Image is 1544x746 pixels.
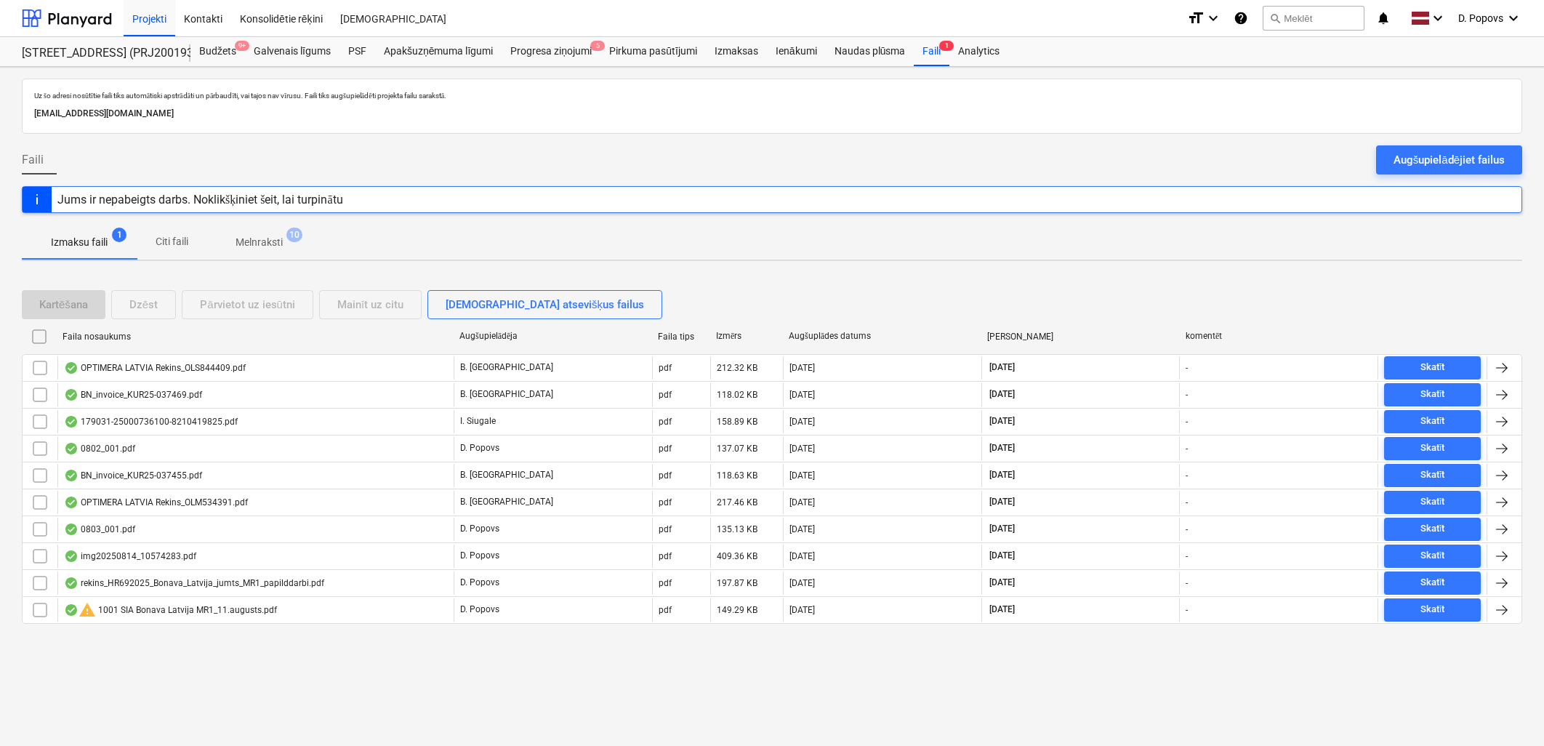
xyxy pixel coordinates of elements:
p: Izmaksu faili [51,235,108,250]
div: pdf [659,470,672,481]
span: [DATE] [988,361,1016,374]
span: [DATE] [988,415,1016,428]
div: OCR pabeigts [64,389,79,401]
div: BN_invoice_KUR25-037469.pdf [64,389,202,401]
p: B. [GEOGRAPHIC_DATA] [460,361,553,374]
a: PSF [339,37,375,66]
p: [EMAIL_ADDRESS][DOMAIN_NAME] [34,106,1510,121]
button: Skatīt [1384,437,1481,460]
div: [DATE] [789,497,815,508]
button: [DEMOGRAPHIC_DATA] atsevišķus failus [427,290,662,319]
div: Augšuplādes datums [789,331,976,342]
span: [DATE] [988,442,1016,454]
p: B. [GEOGRAPHIC_DATA] [460,469,553,481]
div: 135.13 KB [717,524,757,534]
span: 5 [590,41,605,51]
div: OCR pabeigts [64,470,79,481]
i: format_size [1187,9,1205,27]
div: - [1186,524,1188,534]
div: 179031-25000736100-8210419825.pdf [64,416,238,428]
div: 0803_001.pdf [64,524,135,535]
div: [DATE] [789,605,815,615]
div: Apakšuzņēmuma līgumi [375,37,502,66]
div: Jums ir nepabeigts darbs. Noklikšķiniet šeit, lai turpinātu [57,193,343,206]
div: Skatīt [1420,440,1445,457]
div: [DATE] [789,390,815,400]
span: 1 [939,41,954,51]
div: [DATE] [789,578,815,588]
div: img20250814_10574283.pdf [64,550,196,562]
i: keyboard_arrow_down [1505,9,1522,27]
div: - [1186,497,1188,508]
div: [DATE] [789,444,815,454]
div: Skatīt [1420,413,1445,430]
button: Skatīt [1384,571,1481,595]
div: OCR pabeigts [64,577,79,589]
div: - [1186,605,1188,615]
div: Naudas plūsma [826,37,914,66]
div: OCR pabeigts [64,416,79,428]
a: Pirkuma pasūtījumi [600,37,706,66]
div: [DATE] [789,470,815,481]
i: Zināšanu pamats [1234,9,1248,27]
div: Progresa ziņojumi [502,37,600,66]
div: OCR pabeigts [64,362,79,374]
span: [DATE] [988,388,1016,401]
a: Budžets9+ [190,37,245,66]
div: 118.02 KB [717,390,757,400]
div: pdf [659,605,672,615]
div: - [1186,417,1188,427]
div: Skatīt [1420,548,1445,564]
div: pdf [659,363,672,373]
span: [DATE] [988,603,1016,616]
div: Analytics [949,37,1008,66]
p: I. Siugale [460,415,496,428]
button: Skatīt [1384,598,1481,622]
div: - [1186,390,1188,400]
div: Faila tips [658,332,704,342]
iframe: Chat Widget [1471,676,1544,746]
button: Skatīt [1384,491,1481,514]
span: [DATE] [988,523,1016,535]
div: 158.89 KB [717,417,757,427]
div: [DATE] [789,363,815,373]
div: Skatīt [1420,359,1445,376]
p: D. Popovs [460,442,499,454]
button: Skatīt [1384,545,1481,568]
a: Faili1 [914,37,949,66]
a: Galvenais līgums [245,37,339,66]
div: [STREET_ADDRESS] (PRJ2001934) 2601941 [22,46,173,61]
div: rekins_HR692025_Bonava_Latvija_jumts_MR1_papilddarbi.pdf [64,577,324,589]
div: 137.07 KB [717,444,757,454]
div: OCR pabeigts [64,550,79,562]
div: pdf [659,390,672,400]
div: BN_invoice_KUR25-037455.pdf [64,470,202,481]
div: Izmērs [716,331,777,342]
span: Faili [22,151,44,169]
button: Skatīt [1384,518,1481,541]
div: Skatīt [1420,601,1445,618]
div: Skatīt [1420,574,1445,591]
span: [DATE] [988,577,1016,589]
span: D. Popovs [1458,12,1503,24]
button: Skatīt [1384,464,1481,487]
button: Skatīt [1384,356,1481,380]
p: B. [GEOGRAPHIC_DATA] [460,496,553,508]
div: 217.46 KB [717,497,757,508]
div: - [1186,551,1188,561]
div: Skatīt [1420,494,1445,510]
div: - [1186,470,1188,481]
div: Augšupielādējiet failus [1394,151,1505,169]
div: komentēt [1186,331,1372,342]
div: pdf [659,524,672,534]
div: Faila nosaukums [63,332,448,342]
div: 149.29 KB [717,605,757,615]
p: D. Popovs [460,523,499,535]
div: - [1186,578,1188,588]
div: Izmaksas [706,37,767,66]
div: 212.32 KB [717,363,757,373]
div: pdf [659,417,672,427]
